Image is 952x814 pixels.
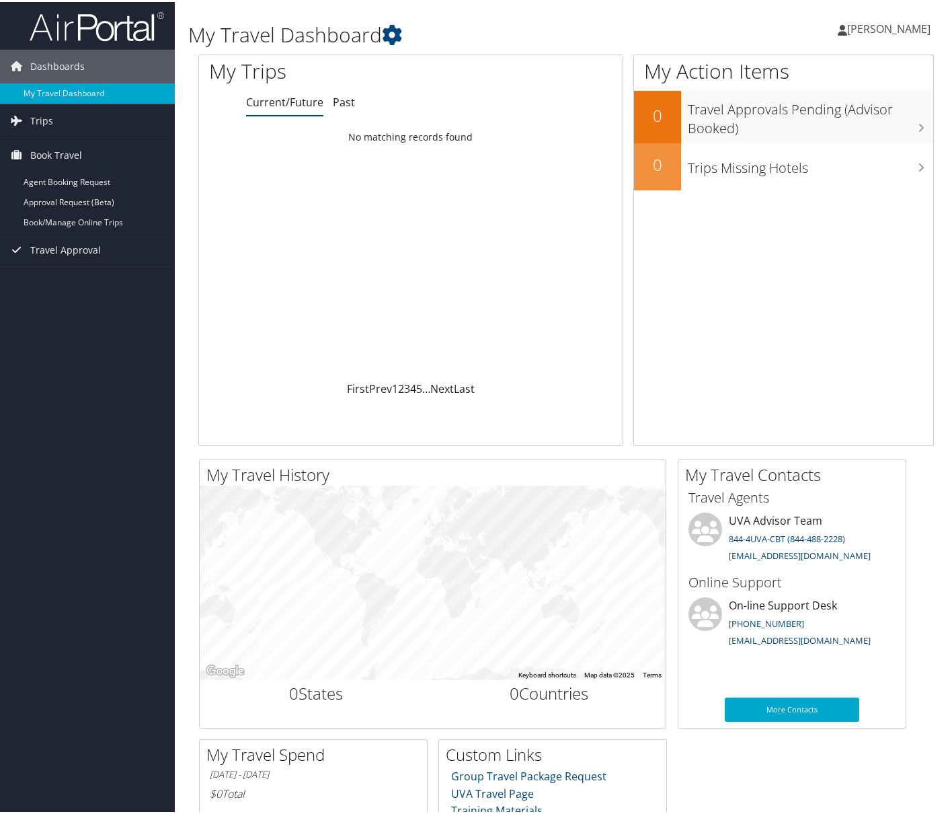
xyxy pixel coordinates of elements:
span: Map data ©2025 [584,669,635,677]
a: Group Travel Package Request [451,767,606,782]
a: Open this area in Google Maps (opens a new window) [203,661,247,678]
a: Past [333,93,355,108]
span: … [422,379,430,394]
h3: Travel Approvals Pending (Advisor Booked) [688,91,933,136]
h2: States [210,680,423,703]
h6: [DATE] - [DATE] [210,766,417,779]
span: Dashboards [30,48,85,81]
h1: My Travel Dashboard [188,19,692,47]
button: Keyboard shortcuts [518,669,576,678]
h2: 0 [634,102,681,125]
li: UVA Advisor Team [682,511,902,566]
a: [EMAIL_ADDRESS][DOMAIN_NAME] [729,548,871,560]
a: More Contacts [725,696,859,720]
a: 844-4UVA-CBT (844-488-2228) [729,531,845,543]
h1: My Action Items [634,55,933,83]
a: Last [454,379,475,394]
img: airportal-logo.png [30,9,164,40]
a: UVA Travel Page [451,784,534,799]
h2: 0 [634,151,681,174]
h2: Custom Links [446,741,666,764]
h2: My Travel Spend [206,741,427,764]
h3: Trips Missing Hotels [688,150,933,176]
span: Trips [30,102,53,136]
h1: My Trips [209,55,436,83]
a: 0Trips Missing Hotels [634,141,933,188]
span: $0 [210,784,222,799]
h2: My Travel History [206,461,666,484]
a: First [347,379,369,394]
li: On-line Support Desk [682,595,902,651]
span: 0 [289,680,299,702]
a: 0Travel Approvals Pending (Advisor Booked) [634,89,933,141]
h3: Online Support [688,571,896,590]
a: [PHONE_NUMBER] [729,616,804,628]
span: [PERSON_NAME] [847,20,930,34]
span: Travel Approval [30,231,101,265]
a: Current/Future [246,93,323,108]
span: 0 [510,680,519,702]
h3: Travel Agents [688,486,896,505]
a: 2 [398,379,404,394]
a: 4 [410,379,416,394]
h2: Countries [443,680,656,703]
a: Next [430,379,454,394]
a: Terms (opens in new tab) [643,669,662,677]
a: [EMAIL_ADDRESS][DOMAIN_NAME] [729,632,871,644]
a: Prev [369,379,392,394]
a: 3 [404,379,410,394]
h2: My Travel Contacts [685,461,906,484]
a: [PERSON_NAME] [838,7,944,47]
h6: Total [210,784,417,799]
a: 1 [392,379,398,394]
img: Google [203,661,247,678]
td: No matching records found [199,123,623,147]
span: Book Travel [30,137,82,170]
a: 5 [416,379,422,394]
